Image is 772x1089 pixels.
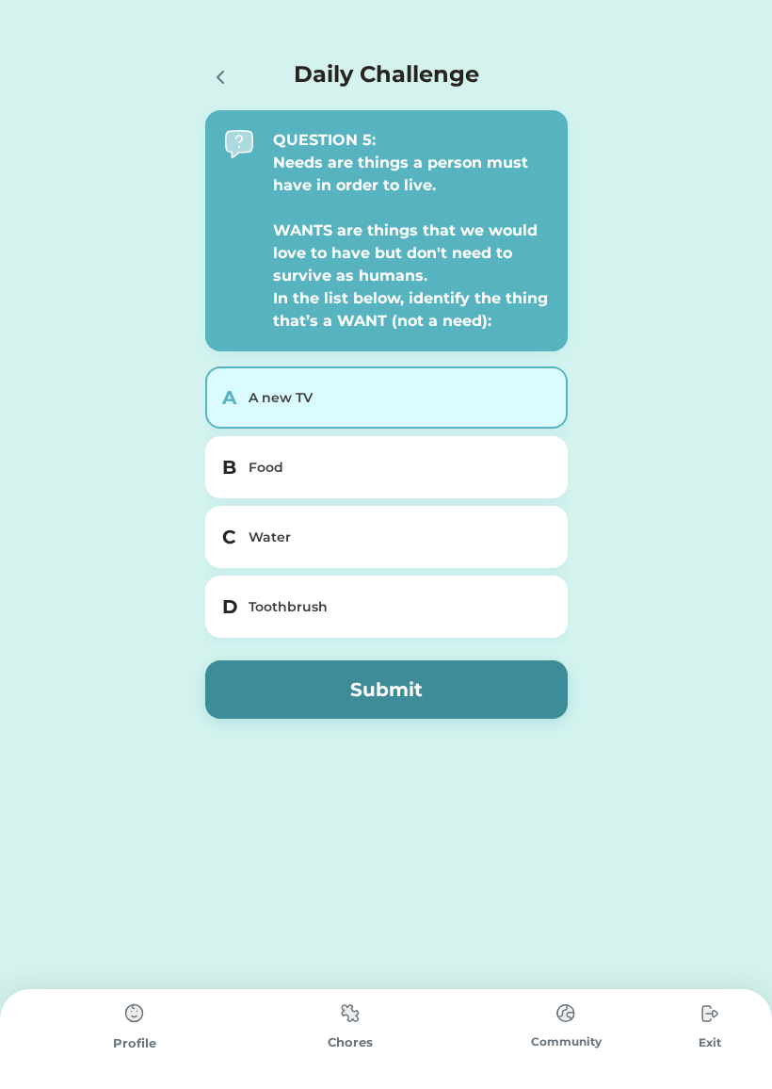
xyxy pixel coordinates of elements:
[224,129,254,159] img: interface-help-question-message--bubble-help-mark-message-query-question-speech.svg
[222,593,237,621] h5: D
[249,597,547,617] div: Toothbrush
[674,1034,746,1051] div: Exit
[205,660,568,719] button: Submit
[458,1033,674,1050] div: Community
[294,57,479,91] h4: Daily Challenge
[331,995,369,1032] img: type%3Dchores%2C%20state%3Ddefault.svg
[249,388,547,408] div: A new TV
[26,1034,242,1053] div: Profile
[547,995,585,1032] img: type%3Dchores%2C%20state%3Ddefault.svg
[116,995,153,1032] img: type%3Dchores%2C%20state%3Ddefault.svg
[222,383,237,412] h5: A
[691,995,729,1032] img: type%3Dchores%2C%20state%3Ddefault.svg
[249,528,547,547] div: Water
[273,129,549,333] div: QUESTION 5: Needs are things a person must have in order to live. WANTS are things that we would ...
[242,1033,458,1052] div: Chores
[222,523,237,551] h5: C
[249,458,547,478] div: Food
[222,453,237,481] h5: B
